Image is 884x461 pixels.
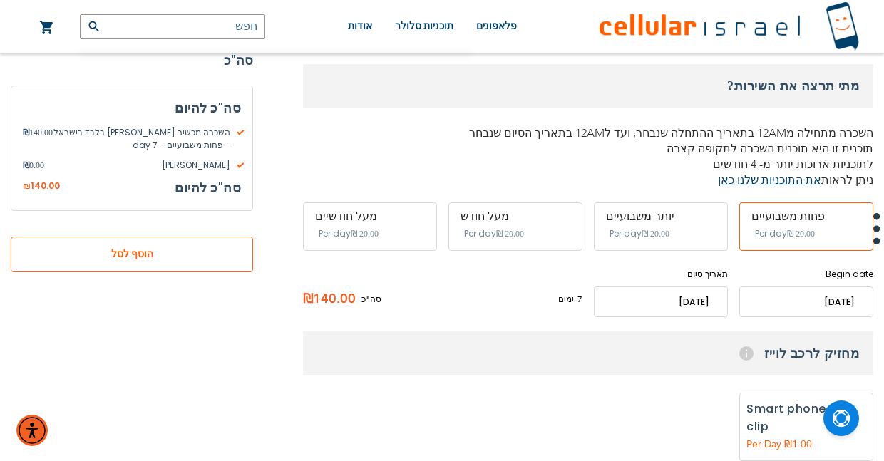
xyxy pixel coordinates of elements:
[303,289,361,310] span: ₪140.00
[23,126,53,152] span: 140.00
[642,229,669,239] span: ‏20.00 ₪
[361,293,381,306] span: סה"כ
[739,286,873,317] input: MM/DD/YYYY
[44,159,241,172] span: [PERSON_NAME]
[175,177,241,199] h3: סה"כ להיום
[58,247,206,262] span: הוסף לסל
[787,229,815,239] span: ‏20.00 ₪
[303,64,873,108] h3: מתי תרצה את השירות?
[348,21,372,31] span: אודות
[751,210,861,223] div: פחות משבועיים
[739,268,873,281] label: Begin date
[558,293,574,306] span: ימים
[23,159,44,172] span: 0.00
[23,98,241,119] h3: סה"כ להיום
[464,227,496,240] span: Per day
[31,180,60,192] span: 140.00
[315,210,425,223] div: מעל חודשיים
[755,227,787,240] span: Per day
[600,1,859,52] img: לוגו סלולר ישראל
[23,159,29,172] span: ₪
[303,125,873,141] p: השכרה מתחילה מ12AM בתאריך ההתחלה שנבחר, ועד ל12AM בתאריך הסיום שנבחר
[461,210,570,223] div: מעל חודש
[606,210,716,223] div: יותר משבועיים
[739,346,754,361] span: Help
[351,229,379,239] span: ‏20.00 ₪
[16,415,48,446] div: תפריט נגישות
[718,172,821,188] a: את התוכניות שלנו כאן
[574,293,582,306] span: 7
[53,126,241,152] span: השכרה מכשיר [PERSON_NAME] בלבד בישראל - פחות משבועיים - 7 day
[476,21,517,31] span: פלאפונים
[594,286,728,317] input: MM/DD/YYYY
[395,21,454,31] span: תוכניות סלולר
[23,126,29,139] span: ₪
[610,227,642,240] span: Per day
[23,180,31,193] span: ₪
[319,227,351,240] span: Per day
[11,50,253,71] strong: סה"כ
[496,229,524,239] span: ‏20.00 ₪
[80,14,265,39] input: חפש
[303,331,873,375] h3: מחזיק לרכב לוייז
[11,237,253,272] button: הוסף לסל
[303,141,873,188] p: תוכנית זו היא תוכנית השכרה לתקופה קצרה לתוכניות ארוכות יותר מ- 4 חודשים ניתן לראות
[594,268,728,281] label: תאריך סיום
